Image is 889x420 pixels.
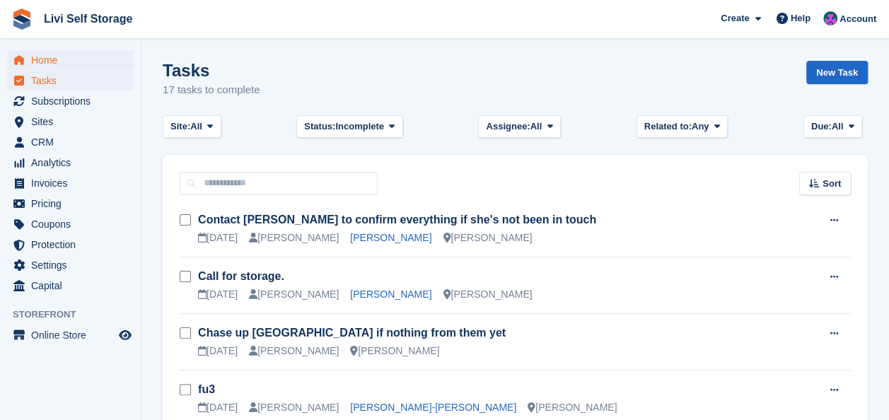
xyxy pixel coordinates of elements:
[198,327,506,339] a: Chase up [GEOGRAPHIC_DATA] if nothing from them yet
[721,11,749,25] span: Create
[7,194,134,214] a: menu
[31,50,116,70] span: Home
[31,71,116,91] span: Tasks
[198,383,215,395] a: fu3
[117,327,134,344] a: Preview store
[198,270,284,282] a: Call for storage.
[486,119,530,134] span: Assignee:
[249,231,339,245] div: [PERSON_NAME]
[31,91,116,111] span: Subscriptions
[839,12,876,26] span: Account
[832,119,844,134] span: All
[823,177,841,191] span: Sort
[530,119,542,134] span: All
[31,276,116,296] span: Capital
[7,235,134,255] a: menu
[198,214,596,226] a: Contact [PERSON_NAME] to confirm everything if she's not been in touch
[443,287,532,302] div: [PERSON_NAME]
[163,115,221,139] button: Site: All
[190,119,202,134] span: All
[350,288,431,300] a: [PERSON_NAME]
[7,71,134,91] a: menu
[198,231,238,245] div: [DATE]
[528,400,617,415] div: [PERSON_NAME]
[7,276,134,296] a: menu
[296,115,402,139] button: Status: Incomplete
[7,255,134,275] a: menu
[335,119,384,134] span: Incomplete
[478,115,561,139] button: Assignee: All
[7,91,134,111] a: menu
[249,400,339,415] div: [PERSON_NAME]
[31,173,116,193] span: Invoices
[637,115,728,139] button: Related to: Any
[31,194,116,214] span: Pricing
[198,287,238,302] div: [DATE]
[304,119,335,134] span: Status:
[7,173,134,193] a: menu
[7,325,134,345] a: menu
[644,119,692,134] span: Related to:
[350,402,516,413] a: [PERSON_NAME]-[PERSON_NAME]
[811,119,832,134] span: Due:
[7,112,134,132] a: menu
[7,50,134,70] a: menu
[38,7,138,30] a: Livi Self Storage
[249,344,339,358] div: [PERSON_NAME]
[31,214,116,234] span: Coupons
[791,11,810,25] span: Help
[443,231,532,245] div: [PERSON_NAME]
[7,132,134,152] a: menu
[249,287,339,302] div: [PERSON_NAME]
[11,8,33,30] img: stora-icon-8386f47178a22dfd0bd8f6a31ec36ba5ce8667c1dd55bd0f319d3a0aa187defe.svg
[806,61,868,84] a: New Task
[198,400,238,415] div: [DATE]
[692,119,709,134] span: Any
[803,115,862,139] button: Due: All
[170,119,190,134] span: Site:
[13,308,141,322] span: Storefront
[7,214,134,234] a: menu
[823,11,837,25] img: Graham Cameron
[31,255,116,275] span: Settings
[31,132,116,152] span: CRM
[31,153,116,173] span: Analytics
[163,61,260,80] h1: Tasks
[31,112,116,132] span: Sites
[31,325,116,345] span: Online Store
[7,153,134,173] a: menu
[163,82,260,98] p: 17 tasks to complete
[350,232,431,243] a: [PERSON_NAME]
[31,235,116,255] span: Protection
[198,344,238,358] div: [DATE]
[350,344,439,358] div: [PERSON_NAME]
